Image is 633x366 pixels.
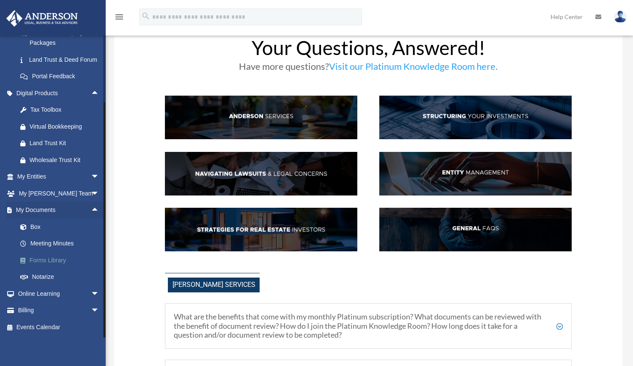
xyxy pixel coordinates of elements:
[6,185,112,202] a: My [PERSON_NAME] Teamarrow_drop_down
[91,302,108,319] span: arrow_drop_down
[12,118,112,135] a: Virtual Bookkeeping
[174,312,563,340] h5: What are the benefits that come with my monthly Platinum subscription? What documents can be revi...
[12,269,112,286] a: Notarize
[6,302,112,319] a: Billingarrow_drop_down
[91,85,108,102] span: arrow_drop_up
[30,138,101,149] div: Land Trust Kit
[6,168,112,185] a: My Entitiesarrow_drop_down
[165,38,572,62] h1: Your Questions, Answered!
[12,102,112,118] a: Tax Toolbox
[91,285,108,303] span: arrow_drop_down
[91,202,108,219] span: arrow_drop_up
[165,208,357,251] img: StratsRE_hdr
[30,121,101,132] div: Virtual Bookkeeping
[6,319,112,336] a: Events Calendar
[12,24,112,51] a: Tax & Bookkeeping Packages
[114,12,124,22] i: menu
[379,152,571,195] img: EntManag_hdr
[165,62,572,75] h3: Have more questions?
[6,285,112,302] a: Online Learningarrow_drop_down
[329,61,498,76] a: Visit our Platinum Knowledge Room here.
[12,252,112,269] a: Forms Library
[165,152,357,195] img: NavLaw_hdr
[114,15,124,22] a: menu
[91,185,108,202] span: arrow_drop_down
[379,96,571,139] img: StructInv_hdr
[165,96,357,139] img: AndServ_hdr
[168,278,260,292] span: [PERSON_NAME] Services
[12,218,112,235] a: Box
[6,202,112,219] a: My Documentsarrow_drop_up
[614,11,627,23] img: User Pic
[12,235,112,252] a: Meeting Minutes
[12,68,112,85] a: Portal Feedback
[6,85,112,102] a: Digital Productsarrow_drop_up
[4,10,80,27] img: Anderson Advisors Platinum Portal
[12,151,112,168] a: Wholesale Trust Kit
[12,51,112,68] a: Land Trust & Deed Forum
[30,105,101,115] div: Tax Toolbox
[91,168,108,186] span: arrow_drop_down
[12,135,112,152] a: Land Trust Kit
[30,155,101,165] div: Wholesale Trust Kit
[379,208,571,251] img: GenFAQ_hdr
[141,11,151,21] i: search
